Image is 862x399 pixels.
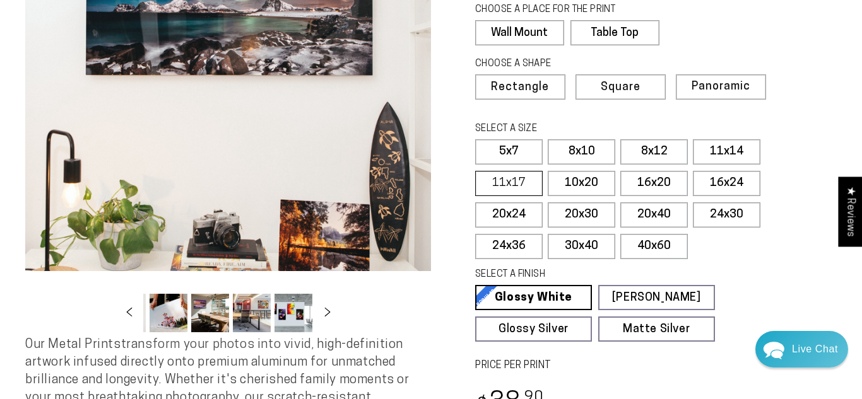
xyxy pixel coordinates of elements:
[598,285,715,310] a: [PERSON_NAME]
[475,285,592,310] a: Glossy White
[491,82,549,93] span: Rectangle
[191,294,229,332] button: Load image 8 in gallery view
[475,122,687,136] legend: SELECT A SIZE
[314,299,341,327] button: Slide right
[598,316,715,342] a: Matte Silver
[548,202,615,228] label: 20x30
[275,294,312,332] button: Load image 10 in gallery view
[475,202,543,228] label: 20x24
[475,20,564,45] label: Wall Mount
[548,139,615,165] label: 8x10
[475,234,543,259] label: 24x36
[693,139,760,165] label: 11x14
[792,331,838,367] div: Contact Us Directly
[548,234,615,259] label: 30x40
[475,3,647,17] legend: CHOOSE A PLACE FOR THE PRINT
[475,171,543,196] label: 11x17
[475,57,649,71] legend: CHOOSE A SHAPE
[620,234,688,259] label: 40x60
[755,331,848,367] div: Chat widget toggle
[620,202,688,228] label: 20x40
[475,359,837,373] label: PRICE PER PRINT
[838,176,862,246] div: Click to open Judge.me floating reviews tab
[693,202,760,228] label: 24x30
[620,139,688,165] label: 8x12
[548,171,615,196] label: 10x20
[150,294,187,332] button: Load image 7 in gallery view
[475,139,543,165] label: 5x7
[115,299,143,327] button: Slide left
[620,171,688,196] label: 16x20
[233,294,271,332] button: Load image 9 in gallery view
[693,171,760,196] label: 16x24
[692,81,750,93] span: Panoramic
[475,268,687,282] legend: SELECT A FINISH
[475,316,592,342] a: Glossy Silver
[601,82,641,93] span: Square
[570,20,659,45] label: Table Top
